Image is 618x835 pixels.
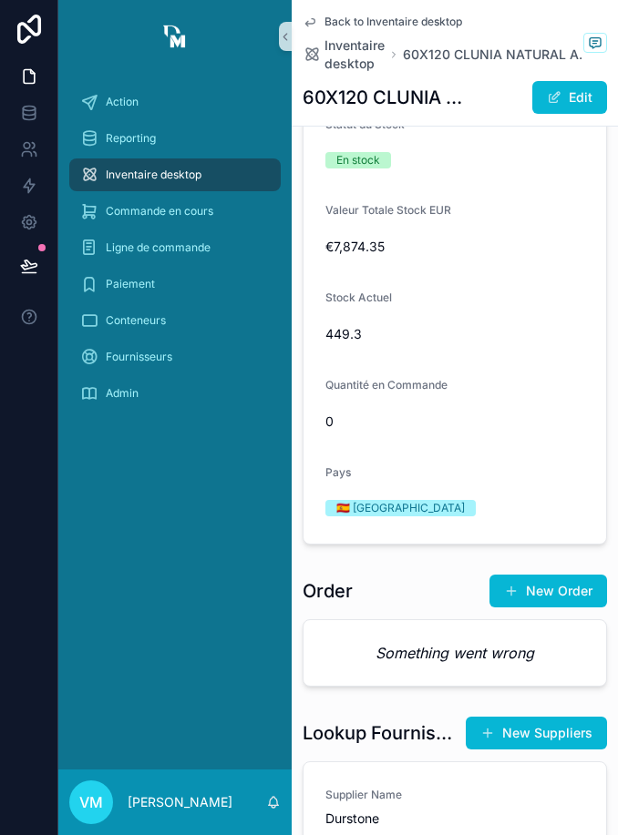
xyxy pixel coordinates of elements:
[106,168,201,182] span: Inventaire desktop
[106,240,211,255] span: Ligne de commande
[325,290,392,304] span: Stock Actuel
[303,36,385,73] a: Inventaire desktop
[69,377,281,410] a: Admin
[303,15,462,29] a: Back to Inventaire desktop
[325,378,448,392] span: Quantité en Commande
[106,350,172,364] span: Fournisseurs
[58,73,292,433] div: scrollable content
[303,578,353,604] h1: Order
[106,386,139,401] span: Admin
[69,231,281,264] a: Ligne de commande
[336,152,380,168] div: En stock
[325,810,584,828] span: Durstone
[106,95,139,109] span: Action
[403,46,598,64] a: 60X120 CLUNIA NATURAL ANTISLIP, 60X120 CLUNIA NATURAL ANTISLIP, 60X120 CLUNIA NATURAL ANTISLIP, 6...
[69,122,281,155] a: Reporting
[376,642,534,664] em: Something went wrong
[325,788,584,802] span: Supplier Name
[325,238,584,256] span: €7,874.35
[303,720,462,746] h1: Lookup Fournisseur
[160,22,190,51] img: App logo
[69,158,281,191] a: Inventaire desktop
[69,304,281,337] a: Conteneurs
[69,86,281,118] a: Action
[128,793,232,811] p: [PERSON_NAME]
[106,277,155,291] span: Paiement
[69,268,281,300] a: Paiement
[106,204,213,219] span: Commande en cours
[532,81,607,114] button: Edit
[325,465,351,479] span: Pays
[303,85,470,110] h1: 60X120 CLUNIA NATURAL ANTISLIP, 60X120 CLUNIA NATURAL ANTISLIP, 60X120 CLUNIA NATURAL ANTISLIP, 6...
[106,313,166,328] span: Conteneurs
[69,195,281,228] a: Commande en cours
[325,203,451,217] span: Valeur Totale Stock EUR
[466,717,607,749] button: New Suppliers
[325,325,584,343] span: 449.3
[79,791,103,813] span: VM
[324,15,462,29] span: Back to Inventaire desktop
[336,500,465,516] div: 🇪🇸 [GEOGRAPHIC_DATA]
[324,36,385,73] span: Inventaire desktop
[106,131,156,146] span: Reporting
[489,575,607,607] button: New Order
[69,341,281,373] a: Fournisseurs
[325,412,584,431] span: 0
